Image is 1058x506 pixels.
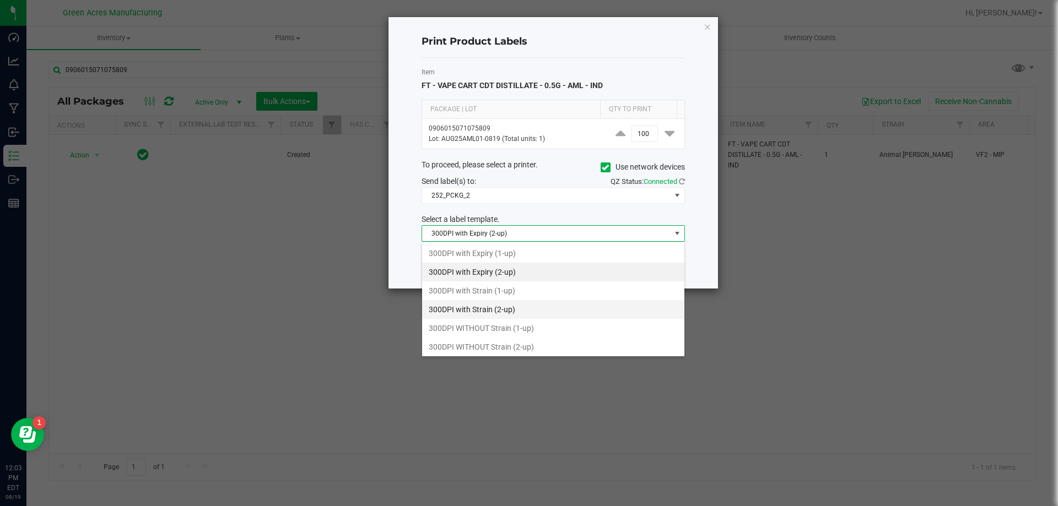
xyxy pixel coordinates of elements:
[422,35,685,49] h4: Print Product Labels
[611,177,685,186] span: QZ Status:
[429,134,599,144] p: Lot: AUG25AML01-0819 (Total units: 1)
[600,100,677,119] th: Qty to Print
[422,263,684,281] li: 300DPI with Expiry (2-up)
[601,161,685,173] label: Use network devices
[422,281,684,300] li: 300DPI with Strain (1-up)
[413,159,693,176] div: To proceed, please select a printer.
[422,81,603,90] span: FT - VAPE CART CDT DISTILLATE - 0.5G - AML - IND
[422,67,685,77] label: Item
[422,319,684,338] li: 300DPI WITHOUT Strain (1-up)
[33,416,46,429] iframe: Resource center unread badge
[422,300,684,319] li: 300DPI with Strain (2-up)
[422,244,684,263] li: 300DPI with Expiry (1-up)
[644,177,677,186] span: Connected
[422,226,671,241] span: 300DPI with Expiry (2-up)
[422,188,671,203] span: 252_PCKG_2
[422,338,684,356] li: 300DPI WITHOUT Strain (2-up)
[422,177,476,186] span: Send label(s) to:
[429,123,599,134] p: 0906015071075809
[11,418,44,451] iframe: Resource center
[413,214,693,225] div: Select a label template.
[422,100,600,119] th: Package | Lot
